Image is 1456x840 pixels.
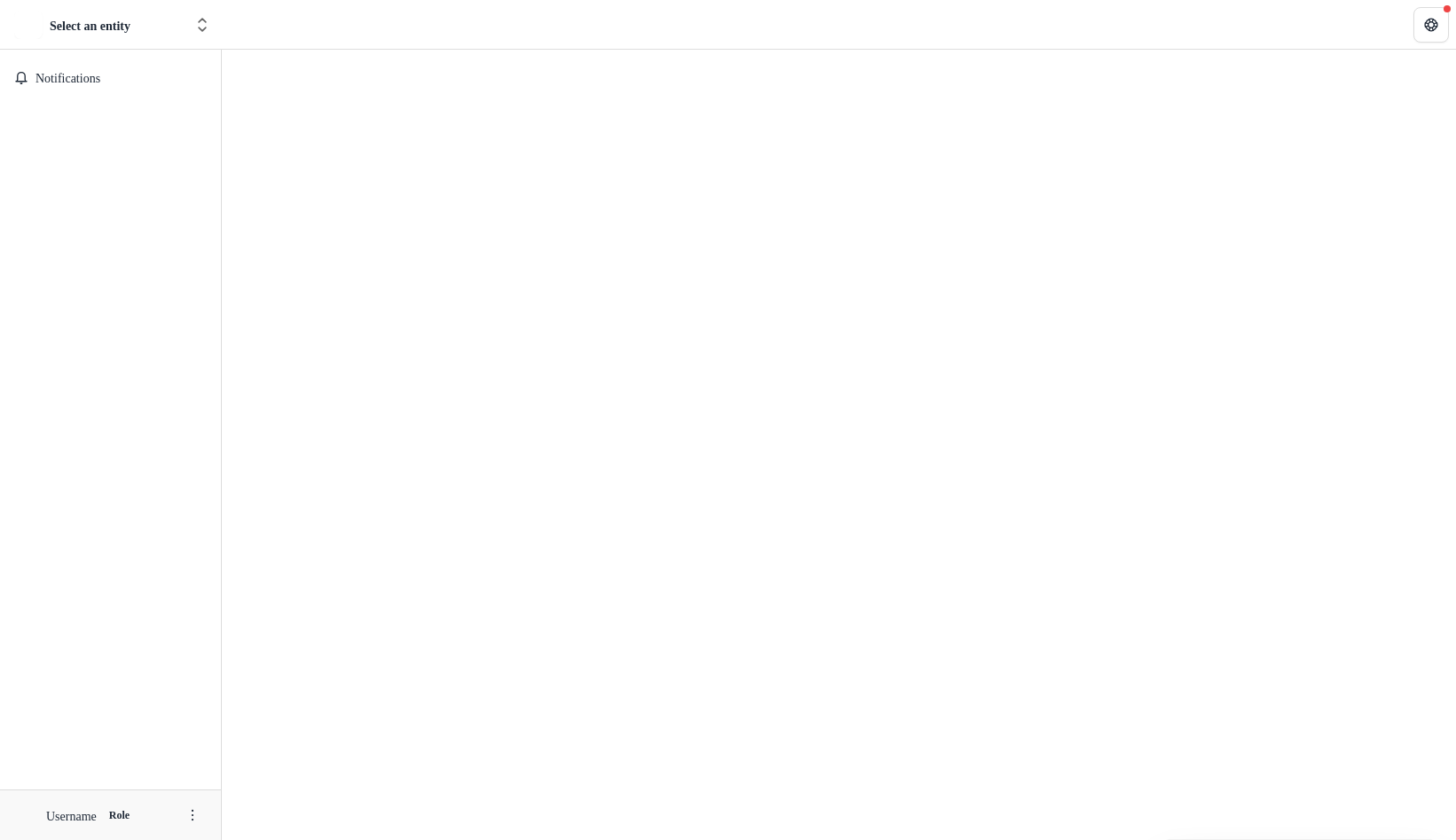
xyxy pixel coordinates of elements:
[182,805,203,826] button: More
[190,7,215,43] button: Open entity switcher
[1413,7,1449,43] button: Get Help
[46,806,109,825] p: Username
[116,807,151,823] p: Role
[50,16,149,35] div: Select an entity
[7,64,214,92] button: Notifications
[35,71,207,86] span: Notifications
